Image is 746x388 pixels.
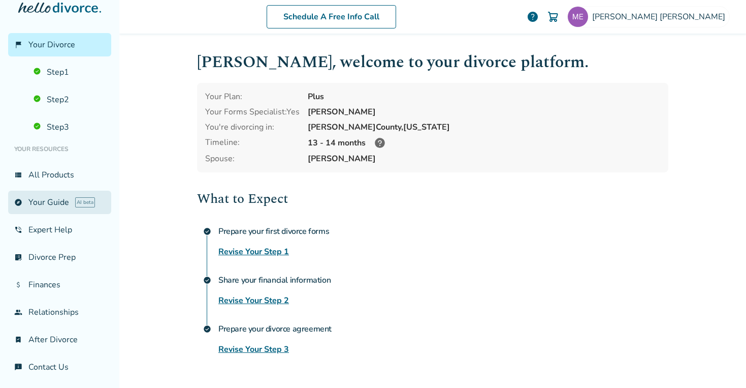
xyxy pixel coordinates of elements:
[203,325,211,333] span: check_circle
[8,355,111,379] a: chat_infoContact Us
[205,91,300,102] div: Your Plan:
[8,328,111,351] a: bookmark_checkAfter Divorce
[14,281,22,289] span: attach_money
[75,197,95,207] span: AI beta
[27,61,111,84] a: Step1
[205,106,300,117] div: Your Forms Specialist: Yes
[28,39,75,50] span: Your Divorce
[8,246,111,269] a: list_alt_checkDivorce Prep
[8,273,111,296] a: attach_moneyFinances
[218,270,668,290] h4: Share your financial information
[205,153,300,164] span: Spouse:
[14,41,22,49] span: flag_2
[8,301,111,324] a: groupRelationships
[218,343,289,355] a: Revise Your Step 3
[8,191,111,214] a: exploreYour GuideAI beta
[205,122,300,133] div: You're divorcing in:
[8,163,111,187] a: view_listAll Products
[14,226,22,234] span: phone_in_talk
[14,198,22,206] span: explore
[14,253,22,261] span: list_alt_check
[203,276,211,284] span: check_circle
[308,122,660,133] div: [PERSON_NAME] County, [US_STATE]
[308,106,660,117] div: [PERSON_NAME]
[8,139,111,159] li: Your Resources
[308,91,660,102] div: Plus
[308,153,660,164] span: [PERSON_NAME]
[14,363,22,371] span: chat_info
[218,294,289,307] a: Revise Your Step 2
[592,11,729,22] span: [PERSON_NAME] [PERSON_NAME]
[568,7,588,27] img: mrellis87@gmail.com
[27,115,111,139] a: Step3
[218,221,668,242] h4: Prepare your first divorce forms
[218,246,289,258] a: Revise Your Step 1
[14,308,22,316] span: group
[14,171,22,179] span: view_list
[197,50,668,75] h1: [PERSON_NAME] , welcome to your divorce platform.
[267,5,396,28] a: Schedule A Free Info Call
[197,189,668,209] h2: What to Expect
[14,336,22,344] span: bookmark_check
[27,88,111,111] a: Step2
[8,33,111,56] a: flag_2Your Divorce
[8,218,111,242] a: phone_in_talkExpert Help
[205,137,300,149] div: Timeline:
[695,339,746,388] iframe: Chat Widget
[218,319,668,339] h4: Prepare your divorce agreement
[308,137,660,149] div: 13 - 14 months
[527,11,539,23] a: help
[203,227,211,235] span: check_circle
[547,11,559,23] img: Cart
